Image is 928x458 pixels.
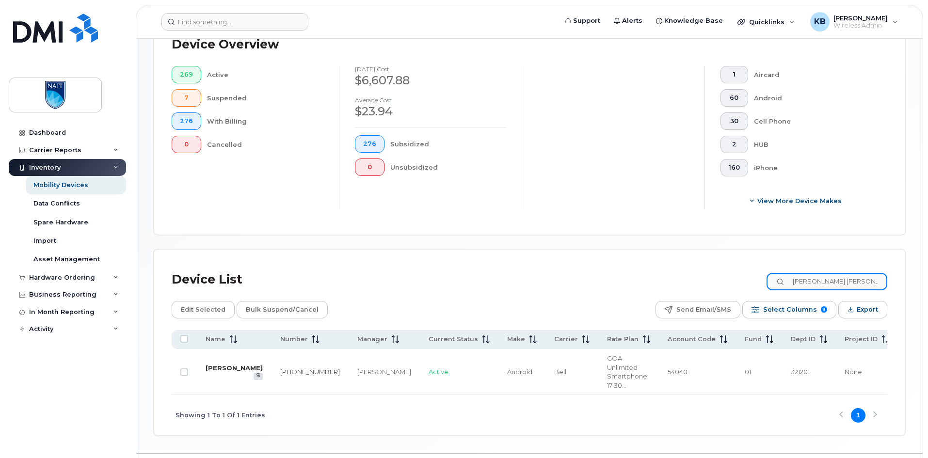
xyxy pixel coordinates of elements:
[355,135,384,153] button: 276
[280,368,340,376] a: [PHONE_NUMBER]
[254,373,263,380] a: View Last Bill
[757,196,842,205] span: View More Device Makes
[742,301,836,318] button: Select Columns 9
[558,11,607,31] a: Support
[745,335,762,344] span: Fund
[207,89,324,107] div: Suspended
[720,66,748,83] button: 1
[791,335,816,344] span: Dept ID
[180,141,193,148] span: 0
[763,302,817,317] span: Select Columns
[720,89,748,107] button: 60
[729,94,740,102] span: 60
[246,302,319,317] span: Bulk Suspend/Cancel
[833,14,888,22] span: [PERSON_NAME]
[668,335,716,344] span: Account Code
[573,16,600,26] span: Support
[181,302,225,317] span: Edit Selected
[720,192,872,209] button: View More Device Makes
[754,112,872,130] div: Cell Phone
[767,273,887,290] input: Search Device List ...
[429,335,478,344] span: Current Status
[207,66,324,83] div: Active
[668,368,688,376] span: 54040
[729,117,740,125] span: 30
[206,364,263,372] a: [PERSON_NAME]
[355,66,506,72] h4: [DATE] cost
[838,301,887,318] button: Export
[754,159,872,176] div: iPhone
[180,71,193,79] span: 269
[363,140,376,148] span: 276
[172,267,242,292] div: Device List
[172,136,201,153] button: 0
[664,16,723,26] span: Knowledge Base
[355,97,506,103] h4: Average cost
[720,112,748,130] button: 30
[791,368,810,376] span: 321201
[172,32,279,57] div: Device Overview
[355,158,384,176] button: 0
[845,368,862,376] span: None
[206,335,225,344] span: Name
[176,408,265,423] span: Showing 1 To 1 Of 1 Entries
[754,136,872,153] div: HUB
[833,22,888,30] span: Wireless Admin
[554,335,578,344] span: Carrier
[720,159,748,176] button: 160
[180,94,193,102] span: 7
[237,301,328,318] button: Bulk Suspend/Cancel
[821,306,827,313] span: 9
[207,136,324,153] div: Cancelled
[814,16,826,28] span: KB
[676,302,731,317] span: Send Email/SMS
[622,16,642,26] span: Alerts
[729,164,740,172] span: 160
[363,163,376,171] span: 0
[857,302,878,317] span: Export
[172,89,201,107] button: 7
[280,335,308,344] span: Number
[720,136,748,153] button: 2
[357,367,411,377] div: [PERSON_NAME]
[607,335,639,344] span: Rate Plan
[357,335,387,344] span: Manager
[554,368,566,376] span: Bell
[355,72,506,89] div: $6,607.88
[172,66,201,83] button: 269
[754,66,872,83] div: Aircard
[607,11,649,31] a: Alerts
[507,335,525,344] span: Make
[355,103,506,120] div: $23.94
[851,408,865,423] button: Page 1
[845,335,878,344] span: Project ID
[172,112,201,130] button: 276
[180,117,193,125] span: 276
[803,12,905,32] div: Kristian BlueCloud
[754,89,872,107] div: Android
[729,141,740,148] span: 2
[656,301,740,318] button: Send Email/SMS
[745,368,751,376] span: 01
[161,13,308,31] input: Find something...
[172,301,235,318] button: Edit Selected
[390,158,507,176] div: Unsubsidized
[607,354,647,389] span: GOA Unlimited Smartphone 17 30D
[429,368,448,376] span: Active
[729,71,740,79] span: 1
[749,18,784,26] span: Quicklinks
[207,112,324,130] div: With Billing
[731,12,801,32] div: Quicklinks
[649,11,730,31] a: Knowledge Base
[507,368,532,376] span: Android
[390,135,507,153] div: Subsidized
